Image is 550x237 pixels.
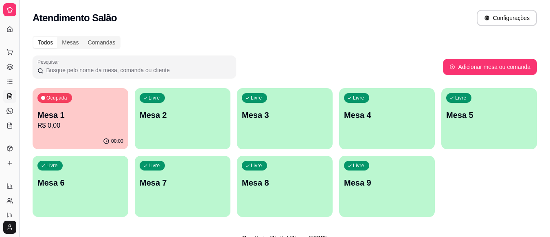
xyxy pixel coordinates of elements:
button: LivreMesa 6 [33,156,128,217]
p: Mesa 8 [242,177,328,188]
p: Livre [251,162,262,169]
button: Adicionar mesa ou comanda [443,59,537,75]
button: Configurações [477,10,537,26]
p: Mesa 9 [344,177,430,188]
button: LivreMesa 8 [237,156,333,217]
p: Mesa 7 [140,177,226,188]
p: Livre [46,162,58,169]
p: 00:00 [111,138,123,144]
div: Comandas [83,37,120,48]
p: Livre [353,95,364,101]
button: LivreMesa 9 [339,156,435,217]
h2: Atendimento Salão [33,11,117,24]
button: LivreMesa 4 [339,88,435,149]
button: LivreMesa 3 [237,88,333,149]
p: Livre [455,95,467,101]
div: Mesas [57,37,83,48]
input: Pesquisar [44,66,231,74]
p: Mesa 4 [344,109,430,121]
button: LivreMesa 2 [135,88,230,149]
button: OcupadaMesa 1R$ 0,0000:00 [33,88,128,149]
p: Livre [149,95,160,101]
p: Mesa 5 [446,109,532,121]
button: LivreMesa 7 [135,156,230,217]
p: Livre [353,162,364,169]
p: Mesa 6 [37,177,123,188]
p: R$ 0,00 [37,121,123,131]
label: Pesquisar [37,58,62,65]
p: Mesa 1 [37,109,123,121]
button: LivreMesa 5 [441,88,537,149]
p: Livre [251,95,262,101]
p: Mesa 2 [140,109,226,121]
p: Ocupada [46,95,67,101]
p: Mesa 3 [242,109,328,121]
p: Livre [149,162,160,169]
div: Todos [33,37,57,48]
